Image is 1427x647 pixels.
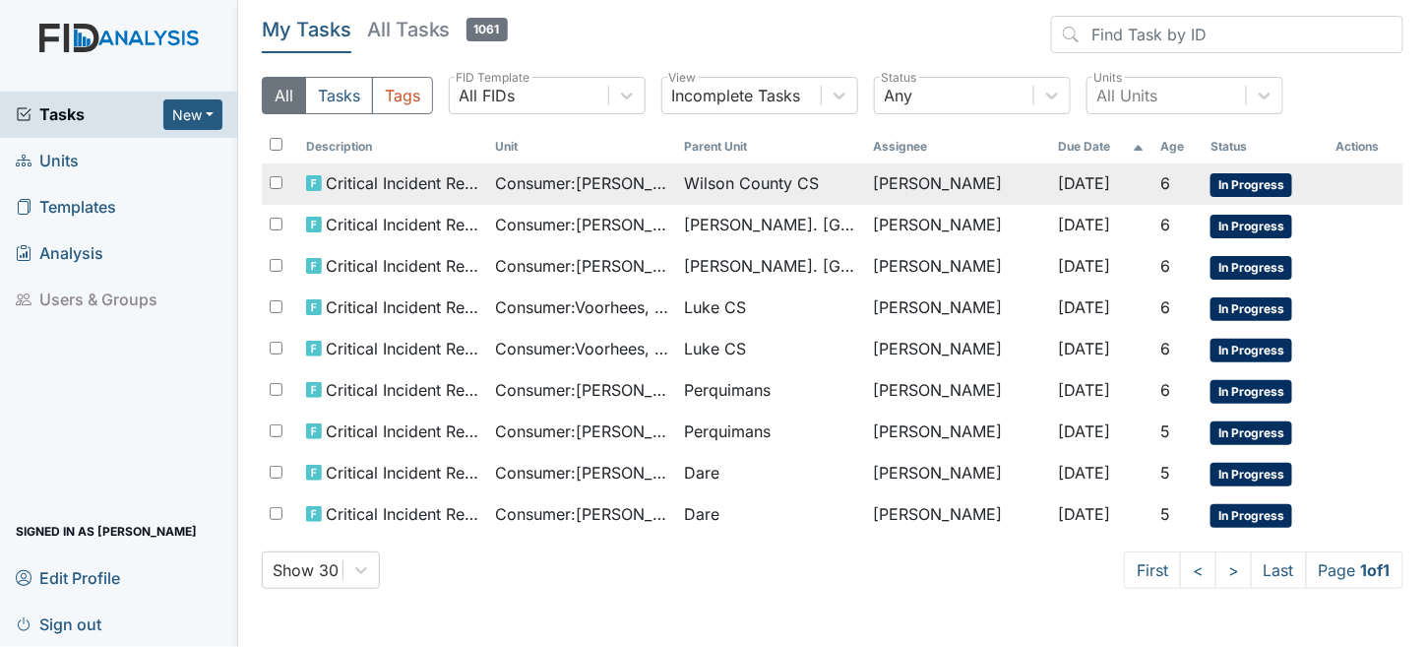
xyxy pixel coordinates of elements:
span: 6 [1160,297,1170,317]
span: Critical Incident Report [326,420,479,443]
button: Tasks [305,77,373,114]
span: Critical Incident Report [326,461,479,485]
strong: 1 of 1 [1361,560,1391,580]
span: In Progress [1210,339,1292,362]
span: 6 [1160,173,1170,193]
span: Consumer : Voorhees, Beckworth [495,337,668,360]
span: 6 [1160,215,1170,234]
span: 1061 [466,18,508,41]
span: Page [1306,551,1403,589]
span: Consumer : [PERSON_NAME] [495,213,668,236]
span: Consumer : [PERSON_NAME] [495,171,668,195]
span: [PERSON_NAME]. [GEOGRAPHIC_DATA] [684,213,857,236]
span: Consumer : [PERSON_NAME] [495,378,668,402]
span: Luke CS [684,295,746,319]
div: All Units [1097,84,1158,107]
span: Perquimans [684,420,771,443]
span: [DATE] [1058,463,1110,483]
button: All [262,77,306,114]
th: Toggle SortBy [487,130,676,163]
th: Toggle SortBy [676,130,865,163]
span: Templates [16,192,116,223]
span: In Progress [1210,380,1292,404]
span: In Progress [1210,463,1292,486]
span: Consumer : [PERSON_NAME] [495,502,668,526]
span: Critical Incident Report [326,337,479,360]
span: [DATE] [1058,339,1110,358]
span: 6 [1160,256,1170,276]
input: Toggle All Rows Selected [270,138,282,151]
span: Critical Incident Report [326,502,479,526]
td: [PERSON_NAME] [865,288,1050,329]
span: Dare [684,461,719,485]
div: All FIDs [460,84,516,107]
span: Sign out [16,609,101,639]
th: Actions [1328,130,1403,163]
span: 5 [1160,504,1170,524]
span: [DATE] [1058,297,1110,317]
td: [PERSON_NAME] [865,329,1050,370]
span: Edit Profile [16,562,120,593]
span: Critical Incident Report [326,295,479,319]
span: In Progress [1210,256,1292,280]
span: Perquimans [684,378,771,402]
th: Toggle SortBy [1203,130,1328,163]
span: [DATE] [1058,421,1110,441]
input: Find Task by ID [1051,16,1403,53]
span: In Progress [1210,504,1292,528]
a: First [1124,551,1181,589]
span: Consumer : Voorhees, Beckworth [495,295,668,319]
td: [PERSON_NAME] [865,205,1050,246]
div: Incomplete Tasks [672,84,801,107]
span: In Progress [1210,297,1292,321]
nav: task-pagination [1124,551,1403,589]
th: Assignee [865,130,1050,163]
th: Toggle SortBy [1050,130,1152,163]
div: Any [885,84,913,107]
span: Analysis [16,238,103,269]
a: < [1180,551,1216,589]
span: Consumer : [PERSON_NAME] [495,461,668,485]
span: Critical Incident Report [326,254,479,278]
span: Critical Incident Report [326,213,479,236]
span: 6 [1160,380,1170,400]
span: Critical Incident Report [326,171,479,195]
a: > [1215,551,1252,589]
span: 5 [1160,463,1170,483]
th: Toggle SortBy [298,130,487,163]
td: [PERSON_NAME] [865,453,1050,494]
button: New [163,99,222,130]
a: Last [1251,551,1307,589]
span: [DATE] [1058,380,1110,400]
td: [PERSON_NAME] [865,246,1050,288]
button: Tags [372,77,433,114]
span: Wilson County CS [684,171,819,195]
span: [DATE] [1058,504,1110,524]
th: Toggle SortBy [1152,130,1203,163]
span: Dare [684,502,719,526]
span: Signed in as [PERSON_NAME] [16,516,197,547]
span: 5 [1160,421,1170,441]
span: In Progress [1210,173,1292,197]
td: [PERSON_NAME] [865,412,1050,453]
h5: My Tasks [262,16,351,43]
a: Tasks [16,102,163,126]
span: In Progress [1210,421,1292,445]
span: Critical Incident Report [326,378,479,402]
span: Consumer : [PERSON_NAME] [495,254,668,278]
span: 6 [1160,339,1170,358]
span: Units [16,146,79,176]
td: [PERSON_NAME] [865,370,1050,412]
h5: All Tasks [367,16,508,43]
span: [DATE] [1058,215,1110,234]
span: [PERSON_NAME]. [GEOGRAPHIC_DATA] [684,254,857,278]
td: [PERSON_NAME] [865,163,1050,205]
span: [DATE] [1058,256,1110,276]
span: Consumer : [PERSON_NAME], [US_STATE] [495,420,668,443]
div: Show 30 [273,558,339,582]
span: Luke CS [684,337,746,360]
td: [PERSON_NAME] [865,494,1050,536]
span: In Progress [1210,215,1292,238]
div: Type filter [262,77,433,114]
